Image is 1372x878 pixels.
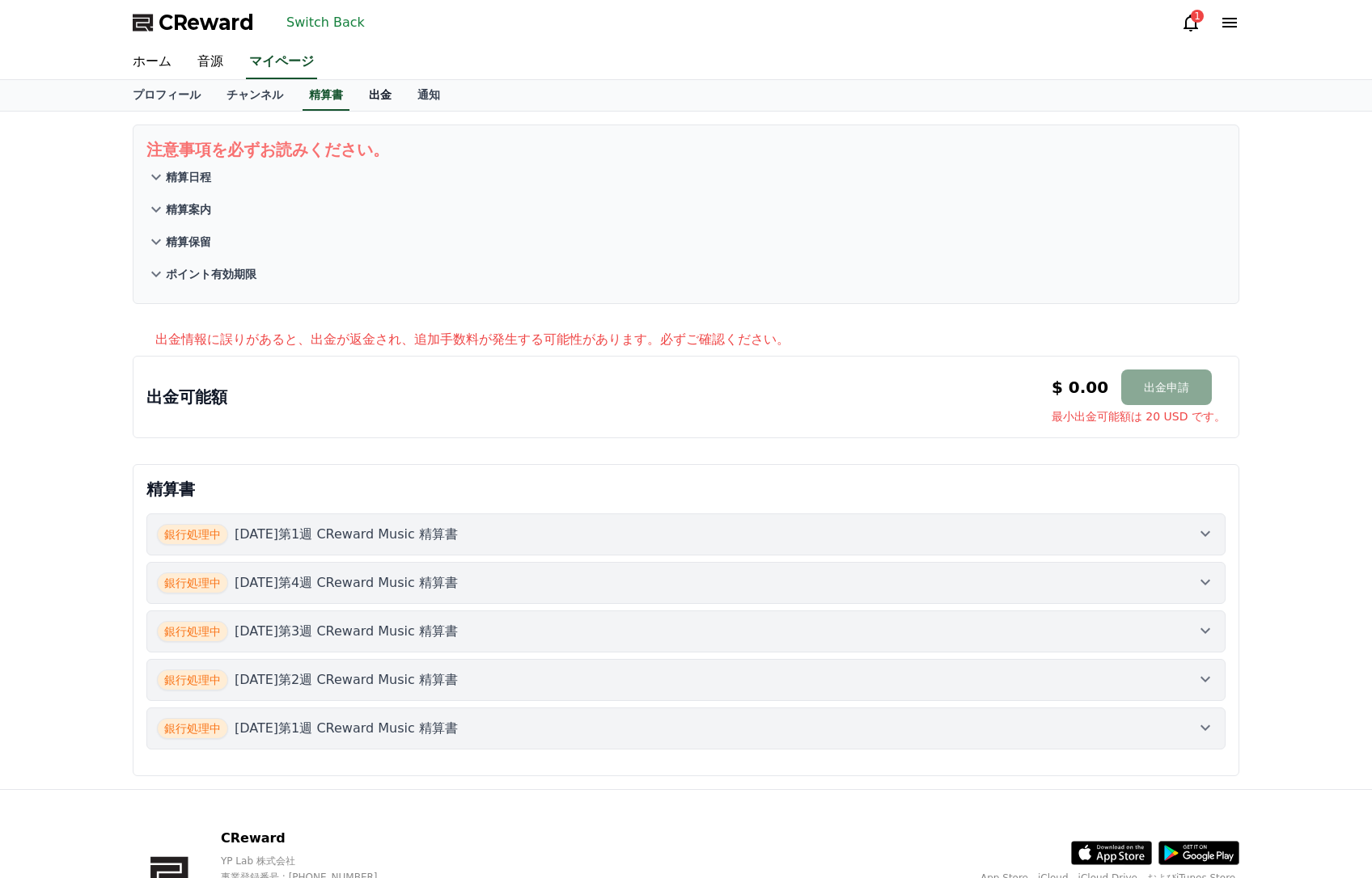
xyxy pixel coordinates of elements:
[157,524,228,545] span: 銀行処理中
[146,478,1226,500] p: 精算書
[146,226,1226,258] button: 精算保留
[166,234,211,250] p: 精算保留
[356,80,404,111] a: 出金
[120,45,184,79] a: ホーム
[1121,369,1212,405] button: 出金申請
[303,80,349,111] a: 精算書
[155,330,1239,349] p: 出金情報に誤りがあると、出金が返金され、追加手数料が発生する可能性があります。必ずご確認ください。
[146,138,1226,161] p: 注意事項を必ずお読みください。
[157,572,228,593] span: 銀行処理中
[146,193,1226,226] button: 精算案内
[221,855,455,867] p: YP Lab 株式会社
[1191,10,1204,23] div: 1
[159,10,254,36] span: CReward
[146,707,1226,749] button: 銀行処理中 [DATE]第1週 CReward Music 精算書
[166,169,211,185] p: 精算日程
[235,670,458,690] p: [DATE]第2週 CReward Music 精算書
[133,10,254,36] a: CReward
[1052,408,1226,424] span: 最小出金可能額は 20 USD です。
[235,719,458,738] p: [DATE]第1週 CReward Music 精算書
[235,622,458,641] p: [DATE]第3週 CReward Music 精算書
[404,80,453,111] a: 通知
[166,201,211,217] p: 精算案内
[1181,13,1200,32] a: 1
[235,525,458,544] p: [DATE]第1週 CReward Music 精算書
[157,621,228,642] span: 銀行処理中
[214,80,296,111] a: チャンネル
[146,386,227,408] p: 出金可能額
[221,829,455,848] p: CReward
[146,610,1226,652] button: 銀行処理中 [DATE]第3週 CReward Music 精算書
[184,45,236,79] a: 音源
[157,669,228,690] span: 銀行処理中
[280,10,371,36] button: Switch Back
[146,513,1226,555] button: 銀行処理中 [DATE]第1週 CReward Music 精算書
[166,266,256,282] p: ポイント有効期限
[146,659,1226,701] button: 銀行処理中 [DATE]第2週 CReward Music 精算書
[146,161,1226,193] button: 精算日程
[146,258,1226,290] button: ポイント有効期限
[120,80,214,111] a: プロフィール
[1052,376,1108,399] p: $ 0.00
[235,573,458,593] p: [DATE]第4週 CReward Music 精算書
[157,718,228,739] span: 銀行処理中
[146,562,1226,604] button: 銀行処理中 [DATE]第4週 CReward Music 精算書
[246,45,317,79] a: マイページ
